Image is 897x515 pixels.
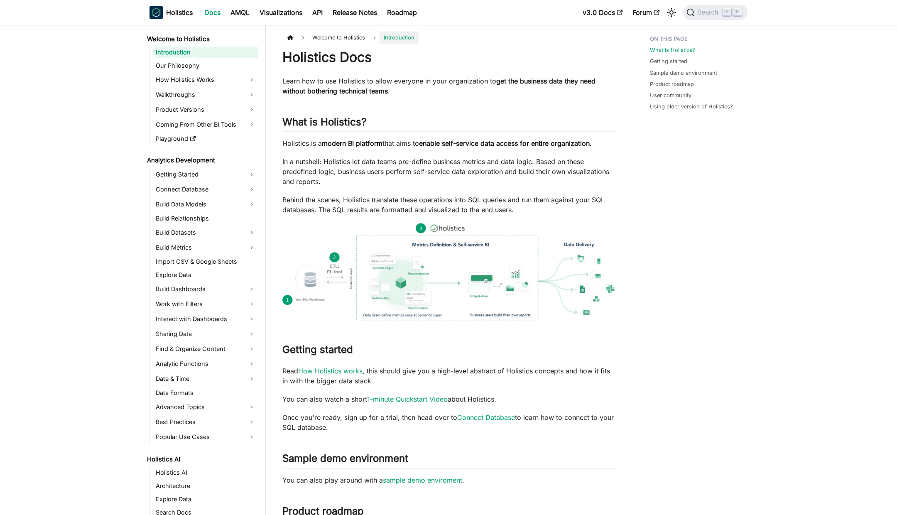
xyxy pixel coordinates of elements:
[145,454,258,465] a: Holistics AI
[149,6,193,19] a: HolisticsHolistics
[153,73,258,86] a: How Holistics Works
[255,6,307,19] a: Visualizations
[153,198,258,211] a: Build Data Models
[650,103,733,110] a: Using older version of Holistics?
[153,226,258,239] a: Build Datasets
[578,6,627,19] a: v3.0 Docs
[153,103,258,116] a: Product Versions
[153,342,258,356] a: Find & Organize Content
[153,297,258,311] a: Work with Filters
[282,223,617,321] img: How Holistics fits in your Data Stack
[650,91,691,99] a: User community
[282,394,617,404] p: You can also watch a short about Holistics.
[153,430,258,444] a: Popular Use Cases
[322,139,382,147] strong: modern BI platform
[733,8,742,16] kbd: K
[419,139,590,147] strong: enable self-service data access for entire organization
[282,76,617,96] p: Learn how to use Holistics to allow everyone in your organization to .
[382,6,422,19] a: Roadmap
[282,343,617,359] h2: Getting started
[149,6,163,19] img: Holistics
[153,168,258,181] a: Getting Started
[153,183,258,196] a: Connect Database
[153,241,258,254] a: Build Metrics
[282,452,617,468] h2: Sample demo environment
[328,6,382,19] a: Release Notes
[153,400,258,414] a: Advanced Topics
[153,327,258,341] a: Sharing Data
[282,32,617,44] nav: Breadcrumbs
[153,372,258,385] a: Date & Time
[153,88,258,101] a: Walkthroughs
[282,116,617,132] h2: What is Holistics?
[282,195,617,215] p: Behind the scenes, Holistics translate these operations into SQL queries and run them against you...
[225,6,255,19] a: AMQL
[282,157,617,186] p: In a nutshell: Holistics let data teams pre-define business metrics and data logic. Based on thes...
[367,395,448,403] a: 1-minute Quickstart Video
[683,5,747,20] button: Search (Command+K)
[627,6,664,19] a: Forum
[153,47,258,58] a: Introduction
[380,32,419,44] span: Introduction
[153,282,258,296] a: Build Dashboards
[282,49,617,66] h1: Holistics Docs
[153,493,258,505] a: Explore Data
[695,9,723,16] span: Search
[153,387,258,399] a: Data Formats
[650,80,694,88] a: Product roadmap
[153,467,258,478] a: Holistics AI
[153,133,258,145] a: Playground
[153,256,258,267] a: Import CSV & Google Sheets
[650,69,717,77] a: Sample demo environment
[457,413,515,422] a: Connect Database
[145,33,258,45] a: Welcome to Holistics
[282,32,298,44] a: Home page
[307,6,328,19] a: API
[383,476,462,484] a: sample demo enviroment
[723,8,731,16] kbd: ⌘
[153,312,258,326] a: Interact with Dashboards
[298,367,363,375] a: How Holistics works
[282,138,617,148] p: Holistics is a that aims to .
[650,57,687,65] a: Getting started
[282,412,617,432] p: Once you're ready, sign up for a trial, then head over to to learn how to connect to your SQL dat...
[308,32,369,44] span: Welcome to Holistics
[282,366,617,386] p: Read , this should give you a high-level abstract of Holistics concepts and how it fits in with t...
[282,475,617,485] p: You can also play around with a .
[665,6,678,19] button: Switch between dark and light mode (currently light mode)
[166,7,193,17] b: Holistics
[153,480,258,492] a: Architecture
[153,269,258,281] a: Explore Data
[153,118,258,131] a: Coming From Other BI Tools
[153,357,258,370] a: Analytic Functions
[141,25,266,515] nav: Docs sidebar
[153,213,258,224] a: Build Relationships
[153,415,258,429] a: Best Practices
[199,6,225,19] a: Docs
[650,46,695,54] a: What is Holistics?
[153,60,258,71] a: Our Philosophy
[145,154,258,166] a: Analytics Development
